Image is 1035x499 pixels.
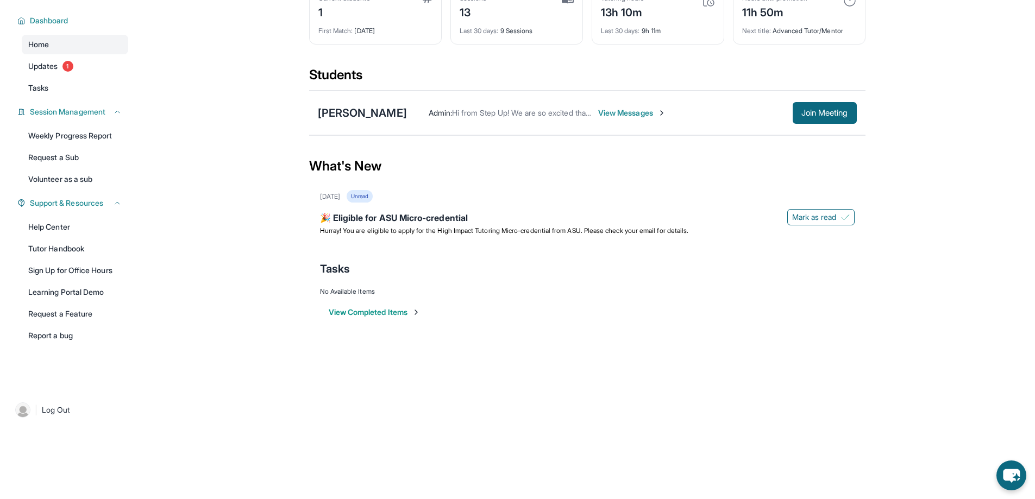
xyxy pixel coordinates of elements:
[15,402,30,418] img: user-img
[309,66,865,90] div: Students
[30,15,68,26] span: Dashboard
[22,304,128,324] a: Request a Feature
[657,109,666,117] img: Chevron-Right
[320,287,855,296] div: No Available Items
[28,83,48,93] span: Tasks
[22,56,128,76] a: Updates1
[22,148,128,167] a: Request a Sub
[22,261,128,280] a: Sign Up for Office Hours
[11,398,128,422] a: |Log Out
[309,142,865,190] div: What's New
[22,126,128,146] a: Weekly Progress Report
[841,213,850,222] img: Mark as read
[429,108,452,117] span: Admin :
[742,3,807,20] div: 11h 50m
[598,108,666,118] span: View Messages
[22,326,128,345] a: Report a bug
[318,27,353,35] span: First Match :
[26,15,122,26] button: Dashboard
[22,169,128,189] a: Volunteer as a sub
[42,405,70,415] span: Log Out
[318,20,432,35] div: [DATE]
[30,106,105,117] span: Session Management
[601,3,644,20] div: 13h 10m
[801,110,848,116] span: Join Meeting
[22,35,128,54] a: Home
[601,20,715,35] div: 9h 11m
[320,211,855,226] div: 🎉 Eligible for ASU Micro-credential
[460,3,487,20] div: 13
[26,198,122,209] button: Support & Resources
[460,20,574,35] div: 9 Sessions
[792,212,837,223] span: Mark as read
[347,190,373,203] div: Unread
[318,3,370,20] div: 1
[320,192,340,201] div: [DATE]
[30,198,103,209] span: Support & Resources
[793,102,857,124] button: Join Meeting
[742,27,771,35] span: Next title :
[742,20,856,35] div: Advanced Tutor/Mentor
[460,27,499,35] span: Last 30 days :
[22,78,128,98] a: Tasks
[26,106,122,117] button: Session Management
[62,61,73,72] span: 1
[318,105,407,121] div: [PERSON_NAME]
[320,261,350,276] span: Tasks
[320,226,689,235] span: Hurray! You are eligible to apply for the High Impact Tutoring Micro-credential from ASU. Please ...
[22,282,128,302] a: Learning Portal Demo
[601,27,640,35] span: Last 30 days :
[28,61,58,72] span: Updates
[329,307,421,318] button: View Completed Items
[996,460,1026,490] button: chat-button
[22,239,128,258] a: Tutor Handbook
[22,217,128,237] a: Help Center
[787,209,855,225] button: Mark as read
[28,39,49,50] span: Home
[35,403,37,416] span: |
